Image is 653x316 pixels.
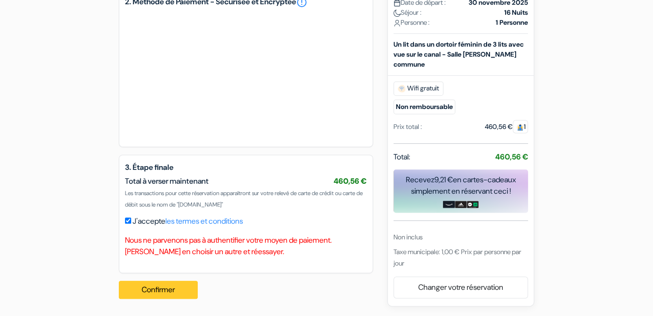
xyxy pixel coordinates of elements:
img: amazon-card-no-text.png [443,200,455,208]
img: uber-uber-eats-card.png [467,200,479,208]
a: les termes et conditions [165,216,243,226]
img: user_icon.svg [394,19,401,26]
small: Non remboursable [394,99,455,114]
div: Non inclus [394,232,528,242]
button: Confirmer [119,281,198,299]
span: Total à verser maintenant [125,176,209,186]
span: Wifi gratuit [394,81,443,95]
span: Les transactions pour cette réservation apparaîtront sur votre relevé de carte de crédit ou carte... [125,189,363,208]
b: Un lit dans un dortoir féminin de 3 lits avec vue sur le canal - Salle [PERSON_NAME] commune [394,39,524,68]
img: moon.svg [394,9,401,16]
span: Séjour : [394,7,422,17]
span: 9,21 € [434,174,453,184]
strong: 16 Nuits [504,7,528,17]
span: 1 [513,119,528,133]
span: Personne : [394,17,430,27]
iframe: Cadre de saisie sécurisé pour le paiement [134,21,357,129]
h5: 3. Étape finale [125,163,367,172]
img: free_wifi.svg [398,84,405,92]
label: J'accepte [133,216,243,227]
strong: 460,56 € [495,151,528,161]
span: Total: [394,151,410,162]
span: Taxe municipale: 1,00 € Prix par personne par jour [394,247,521,267]
div: 460,56 € [485,121,528,131]
div: Recevez en cartes-cadeaux simplement en réservant ceci ! [394,174,528,197]
a: Changer votre réservation [394,278,528,296]
img: adidas-card.png [455,200,467,208]
strong: 1 Personne [496,17,528,27]
div: Prix total : [394,121,422,131]
img: guest.svg [517,123,524,130]
span: 460,56 € [334,176,367,186]
p: Nous ne parvenons pas à authentifier votre moyen de paiement. [PERSON_NAME] en choisir un autre e... [125,235,367,257]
